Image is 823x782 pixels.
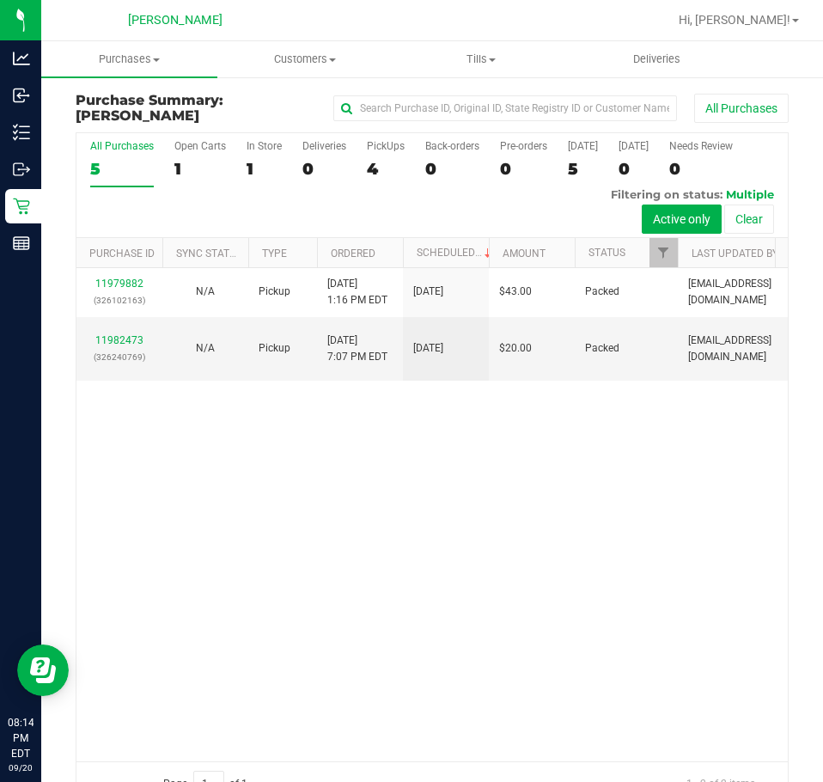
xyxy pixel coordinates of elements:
[8,715,34,761] p: 08:14 PM EDT
[611,187,722,201] span: Filtering on status:
[196,285,215,297] span: Not Applicable
[413,340,443,357] span: [DATE]
[333,95,677,121] input: Search Purchase ID, Original ID, State Registry ID or Customer Name...
[196,340,215,357] button: N/A
[585,284,619,300] span: Packed
[669,159,733,179] div: 0
[218,52,393,67] span: Customers
[425,140,479,152] div: Back-orders
[679,13,790,27] span: Hi, [PERSON_NAME]!
[217,41,393,77] a: Customers
[331,247,375,260] a: Ordered
[76,93,314,123] h3: Purchase Summary:
[568,159,598,179] div: 5
[87,292,152,309] p: (326102163)
[17,645,69,696] iframe: Resource center
[128,13,223,27] span: [PERSON_NAME]
[41,41,217,77] a: Purchases
[13,50,30,67] inline-svg: Analytics
[176,247,242,260] a: Sync Status
[669,140,733,152] div: Needs Review
[327,333,387,365] span: [DATE] 7:07 PM EDT
[90,159,154,179] div: 5
[394,52,569,67] span: Tills
[499,340,532,357] span: $20.00
[413,284,443,300] span: [DATE]
[692,247,778,260] a: Last Updated By
[89,247,155,260] a: Purchase ID
[499,284,532,300] span: $43.00
[302,159,346,179] div: 0
[259,340,290,357] span: Pickup
[417,247,495,259] a: Scheduled
[724,205,774,234] button: Clear
[13,87,30,104] inline-svg: Inbound
[247,159,282,179] div: 1
[95,334,143,346] a: 11982473
[619,140,649,152] div: [DATE]
[247,140,282,152] div: In Store
[588,247,625,259] a: Status
[13,161,30,178] inline-svg: Outbound
[13,198,30,215] inline-svg: Retail
[649,238,678,267] a: Filter
[367,159,405,179] div: 4
[569,41,745,77] a: Deliveries
[694,94,789,123] button: All Purchases
[196,284,215,300] button: N/A
[95,278,143,290] a: 11979882
[500,159,547,179] div: 0
[500,140,547,152] div: Pre-orders
[568,140,598,152] div: [DATE]
[619,159,649,179] div: 0
[302,140,346,152] div: Deliveries
[196,342,215,354] span: Not Applicable
[503,247,546,260] a: Amount
[262,247,287,260] a: Type
[726,187,774,201] span: Multiple
[13,235,30,252] inline-svg: Reports
[642,205,722,234] button: Active only
[13,124,30,141] inline-svg: Inventory
[41,52,217,67] span: Purchases
[425,159,479,179] div: 0
[367,140,405,152] div: PickUps
[8,761,34,774] p: 09/20
[259,284,290,300] span: Pickup
[76,107,199,124] span: [PERSON_NAME]
[87,349,152,365] p: (326240769)
[393,41,570,77] a: Tills
[174,140,226,152] div: Open Carts
[585,340,619,357] span: Packed
[174,159,226,179] div: 1
[90,140,154,152] div: All Purchases
[610,52,704,67] span: Deliveries
[327,276,387,309] span: [DATE] 1:16 PM EDT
